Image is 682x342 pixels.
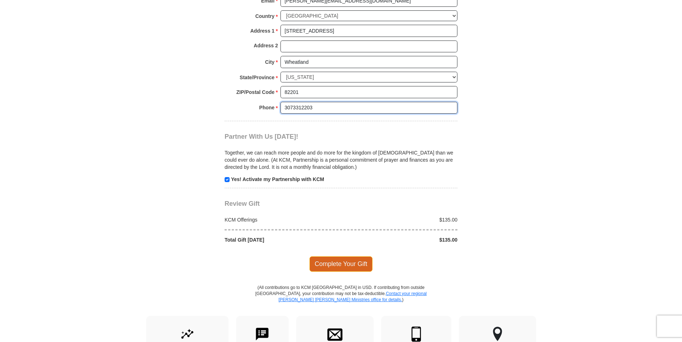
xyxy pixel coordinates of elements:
div: KCM Offerings [221,216,341,223]
strong: Phone [259,103,275,113]
strong: Yes! Activate my Partnership with KCM [231,176,324,182]
span: Partner With Us [DATE]! [225,133,298,140]
p: Together, we can reach more people and do more for the kingdom of [DEMOGRAPHIC_DATA] than we coul... [225,149,457,171]
strong: Address 2 [254,41,278,51]
div: Total Gift [DATE] [221,236,341,243]
img: give-by-stock.svg [180,327,195,342]
strong: City [265,57,274,67]
img: envelope.svg [327,327,342,342]
span: Complete Your Gift [309,256,373,271]
div: $135.00 [341,216,461,223]
a: Contact your regional [PERSON_NAME] [PERSON_NAME] Ministries office for details. [278,291,427,302]
strong: Address 1 [250,26,275,36]
span: Review Gift [225,200,260,207]
strong: State/Province [240,72,274,82]
img: other-region [493,327,503,342]
img: mobile.svg [409,327,424,342]
strong: ZIP/Postal Code [236,87,275,97]
img: text-to-give.svg [255,327,270,342]
p: (All contributions go to KCM [GEOGRAPHIC_DATA] in USD. If contributing from outside [GEOGRAPHIC_D... [255,285,427,316]
div: $135.00 [341,236,461,243]
strong: Country [255,11,275,21]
